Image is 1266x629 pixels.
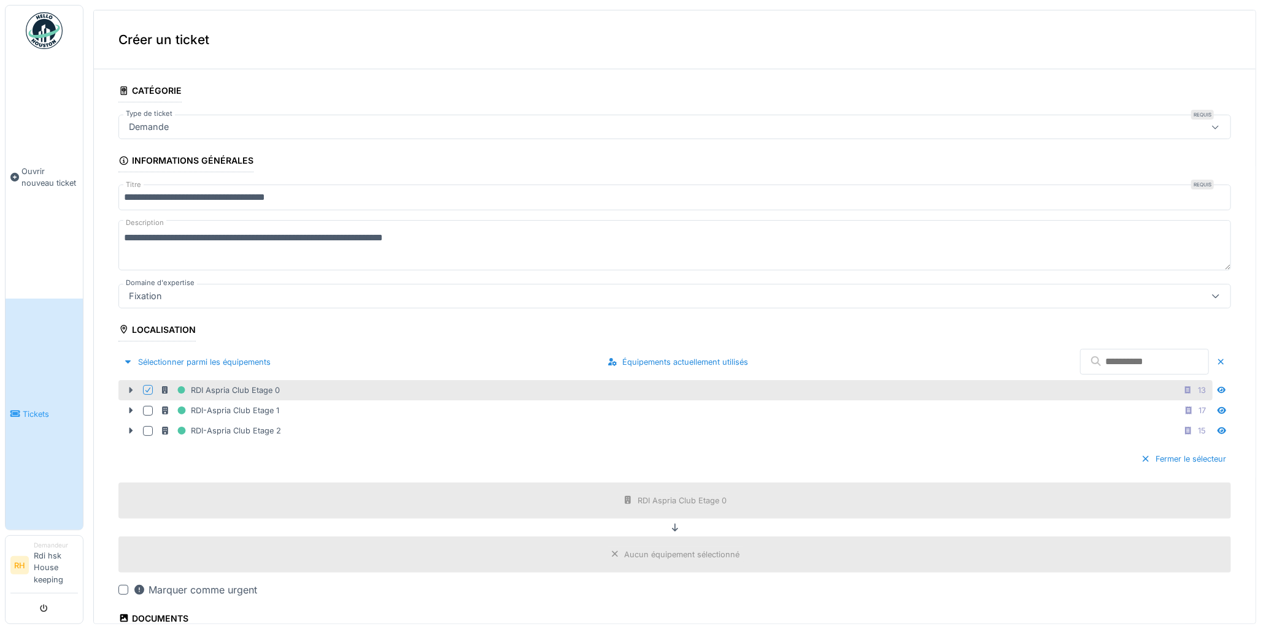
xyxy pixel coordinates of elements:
[160,403,279,418] div: RDI-Aspria Club Etage 1
[124,120,174,134] div: Demande
[625,549,740,560] div: Aucun équipement sélectionné
[160,383,280,398] div: RDI Aspria Club Etage 0
[118,82,182,102] div: Catégorie
[124,289,167,303] div: Fixation
[1198,405,1206,416] div: 17
[603,354,753,370] div: Équipements actuellement utilisés
[10,556,29,574] li: RH
[1198,425,1206,436] div: 15
[23,408,78,420] span: Tickets
[160,423,281,438] div: RDI-Aspria Club Etage 2
[6,299,83,530] a: Tickets
[1191,180,1214,189] div: Requis
[118,321,196,341] div: Localisation
[34,541,78,590] li: Rdi hsk House keeping
[34,541,78,550] div: Demandeur
[123,215,166,231] label: Description
[26,12,63,49] img: Badge_color-CXgf-gQk.svg
[123,278,197,288] label: Domaine d'expertise
[94,10,1256,69] div: Créer un ticket
[133,582,257,597] div: Marquer comme urgent
[638,495,727,506] div: RDI Aspria Club Etage 0
[118,354,276,370] div: Sélectionner parmi les équipements
[123,180,144,190] label: Titre
[1198,384,1206,396] div: 13
[6,56,83,299] a: Ouvrir nouveau ticket
[1136,451,1231,467] div: Fermer le sélecteur
[10,541,78,593] a: RH DemandeurRdi hsk House keeping
[118,151,253,172] div: Informations générales
[21,166,78,189] span: Ouvrir nouveau ticket
[1191,110,1214,120] div: Requis
[123,109,175,119] label: Type de ticket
